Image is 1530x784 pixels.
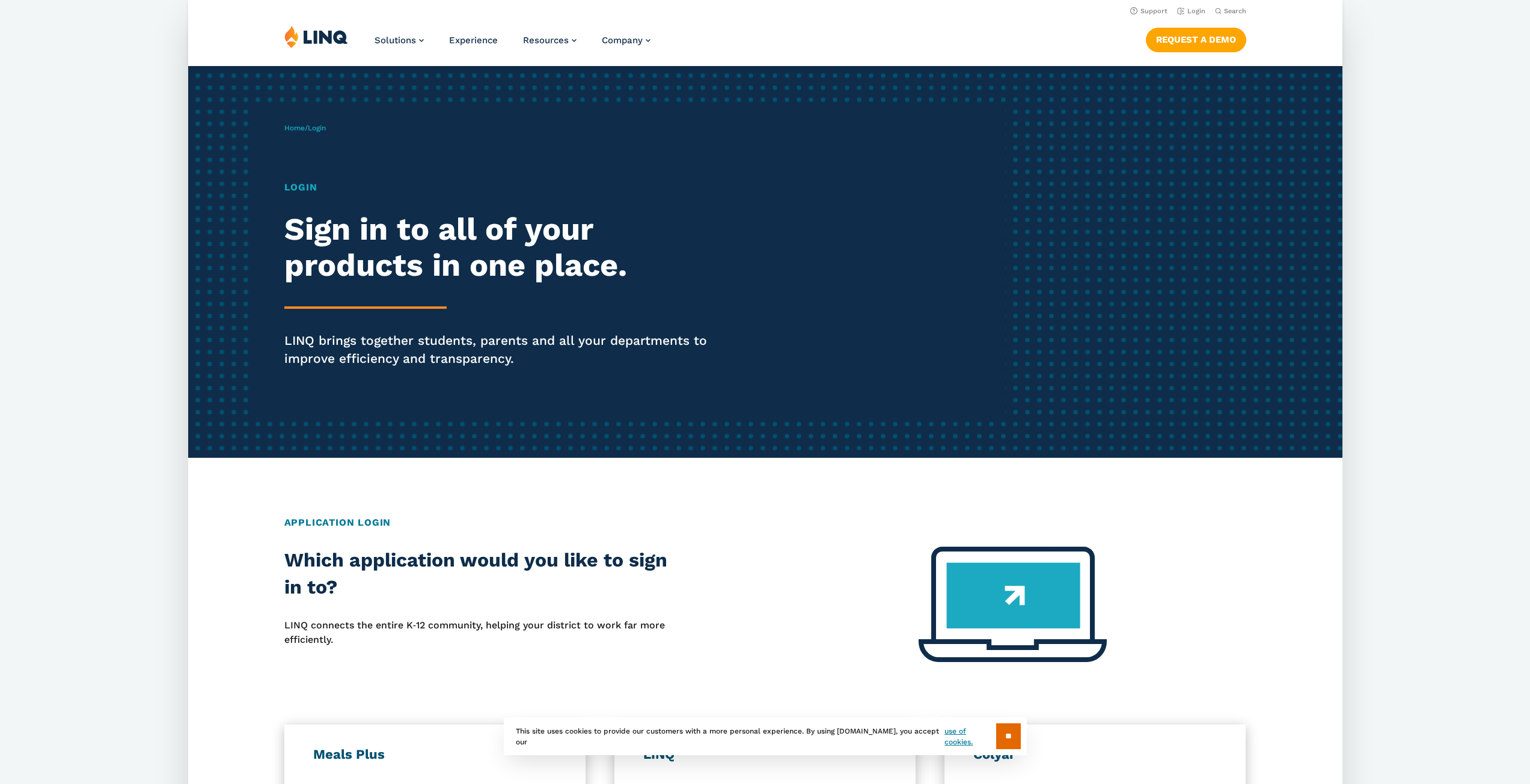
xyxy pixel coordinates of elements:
nav: Button Navigation [1145,25,1246,52]
h2: Application Login [284,515,1246,530]
h2: Sign in to all of your products in one place. [284,211,729,284]
h2: Which application would you like to sign in to? [284,547,669,601]
p: LINQ connects the entire K‑12 community, helping your district to work far more efficiently. [284,618,669,648]
a: Login [1177,7,1205,15]
a: Resources [523,35,577,46]
p: LINQ brings together students, parents and all your departments to improve efficiency and transpa... [284,332,729,368]
span: Login [308,124,326,132]
a: Experience [449,35,498,46]
a: Company [602,35,650,46]
span: Solutions [375,35,416,46]
nav: Utility Navigation [188,4,1342,17]
span: Company [602,35,643,46]
a: Support [1130,7,1167,15]
span: Search [1223,7,1246,15]
img: LINQ | K‑12 Software [284,25,348,48]
button: Open Search Bar [1214,7,1246,16]
span: / [284,124,326,132]
span: Resources [523,35,569,46]
a: Request a Demo [1145,28,1246,52]
h1: Login [284,180,729,195]
nav: Primary Navigation [375,25,650,65]
a: Solutions [375,35,424,46]
div: This site uses cookies to provide our customers with a more personal experience. By using [DOMAIN... [504,717,1027,755]
a: Home [284,124,305,132]
a: use of cookies. [944,726,996,747]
